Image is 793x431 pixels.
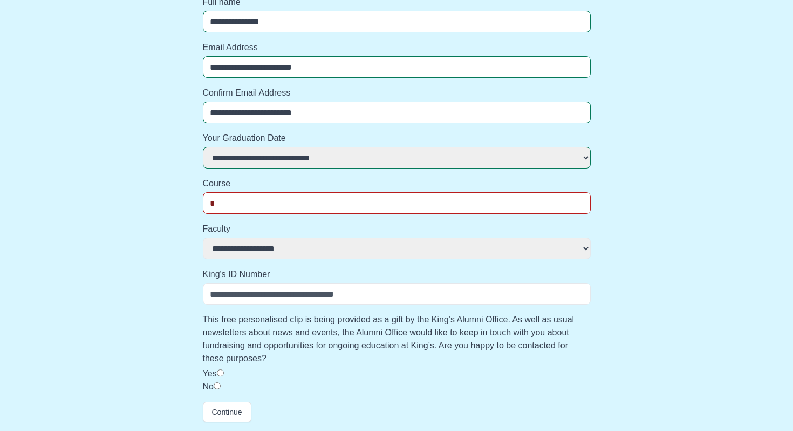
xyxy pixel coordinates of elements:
label: This free personalised clip is being provided as a gift by the King’s Alumni Office. As well as u... [203,313,591,365]
label: Confirm Email Address [203,86,591,99]
label: King's ID Number [203,268,591,281]
label: Faculty [203,223,591,235]
label: Email Address [203,41,591,54]
label: No [203,382,214,391]
label: Course [203,177,591,190]
button: Continue [203,402,251,422]
label: Your Graduation Date [203,132,591,145]
label: Yes [203,369,217,378]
